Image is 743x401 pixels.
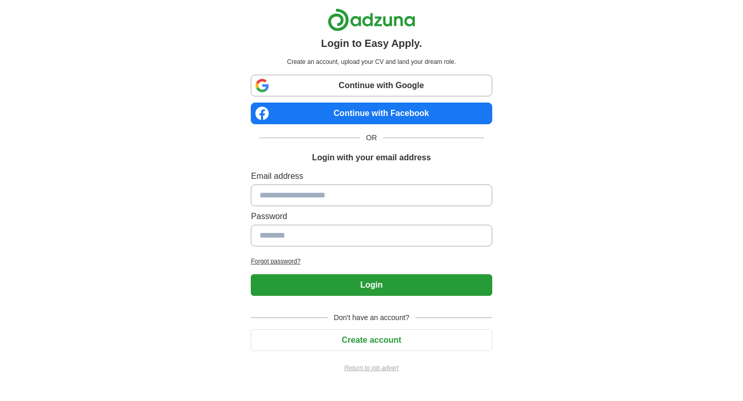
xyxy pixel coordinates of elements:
button: Login [251,274,492,296]
h1: Login to Easy Apply. [321,36,422,51]
a: Continue with Google [251,75,492,96]
a: Continue with Facebook [251,103,492,124]
span: OR [360,132,383,143]
a: Return to job advert [251,363,492,373]
img: Adzuna logo [328,8,415,31]
label: Email address [251,170,492,182]
span: Don't have an account? [328,312,416,323]
a: Forgot password? [251,257,492,266]
a: Create account [251,336,492,344]
h1: Login with your email address [312,152,431,164]
p: Create an account, upload your CV and land your dream role. [253,57,490,66]
label: Password [251,210,492,223]
button: Create account [251,329,492,351]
